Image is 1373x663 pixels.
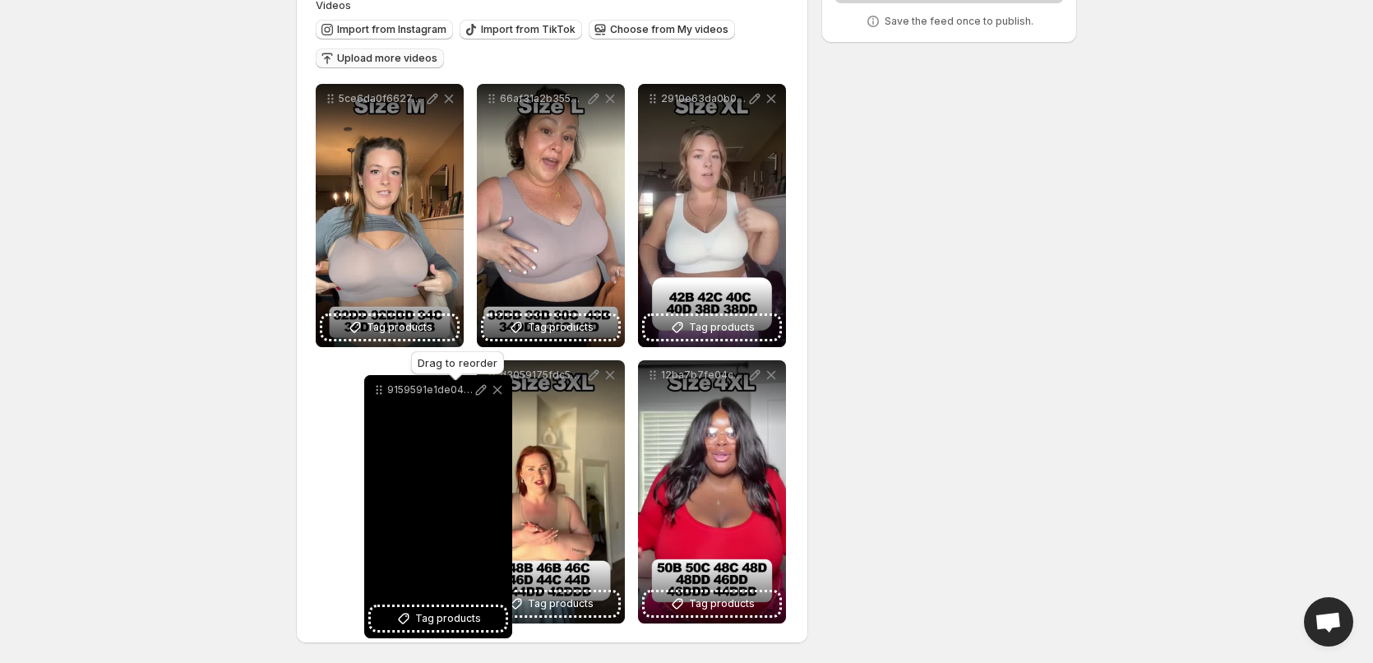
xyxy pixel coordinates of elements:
[483,592,618,615] button: Tag products
[661,369,747,382] p: 12ba7b7fe04c4d5a833206e33eccf21aHD-1080p-48Mbps-57168036
[500,369,585,382] p: d3059175fdc5423699d63d38aa5919efHD-1080p-33Mbps-57168035
[689,596,755,612] span: Tag products
[645,316,779,339] button: Tag products
[322,316,457,339] button: Tag products
[337,23,446,36] span: Import from Instagram
[337,52,437,65] span: Upload more videos
[415,610,481,627] span: Tag products
[638,360,786,624] div: 12ba7b7fe04c4d5a833206e33eccf21aHD-1080p-48Mbps-57168036Tag products
[500,92,585,105] p: 66af31a2b3554dae979335912a925c1dHD-1080p-48Mbps-57168037
[589,20,735,39] button: Choose from My videos
[460,20,582,39] button: Import from TikTok
[481,23,576,36] span: Import from TikTok
[645,592,779,615] button: Tag products
[316,20,453,39] button: Import from Instagram
[661,92,747,105] p: 2910e63da0b04848b2c5d60f13f3a5a3HD-1080p-33Mbps-57168040
[339,92,424,105] p: 5ce6da0f6627419ea03efab38ddda3e6HD-1080p-48Mbps-57168038
[689,319,755,336] span: Tag products
[387,383,473,396] p: 9159591e1de046fa97e45172c3a65a41HD-1080p-48Mbps-57168034
[477,84,625,347] div: 66af31a2b3554dae979335912a925c1dHD-1080p-48Mbps-57168037Tag products
[371,607,506,630] button: Tag products
[1304,597,1353,647] div: Open chat
[483,316,618,339] button: Tag products
[367,319,432,336] span: Tag products
[885,15,1033,28] p: Save the feed once to publish.
[528,596,594,612] span: Tag products
[528,319,594,336] span: Tag products
[316,84,464,347] div: 5ce6da0f6627419ea03efab38ddda3e6HD-1080p-48Mbps-57168038Tag products
[638,84,786,347] div: 2910e63da0b04848b2c5d60f13f3a5a3HD-1080p-33Mbps-57168040Tag products
[477,360,625,624] div: d3059175fdc5423699d63d38aa5919efHD-1080p-33Mbps-57168035Tag products
[364,375,512,638] div: 9159591e1de046fa97e45172c3a65a41HD-1080p-48Mbps-57168034Tag products
[610,23,728,36] span: Choose from My videos
[316,49,444,68] button: Upload more videos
